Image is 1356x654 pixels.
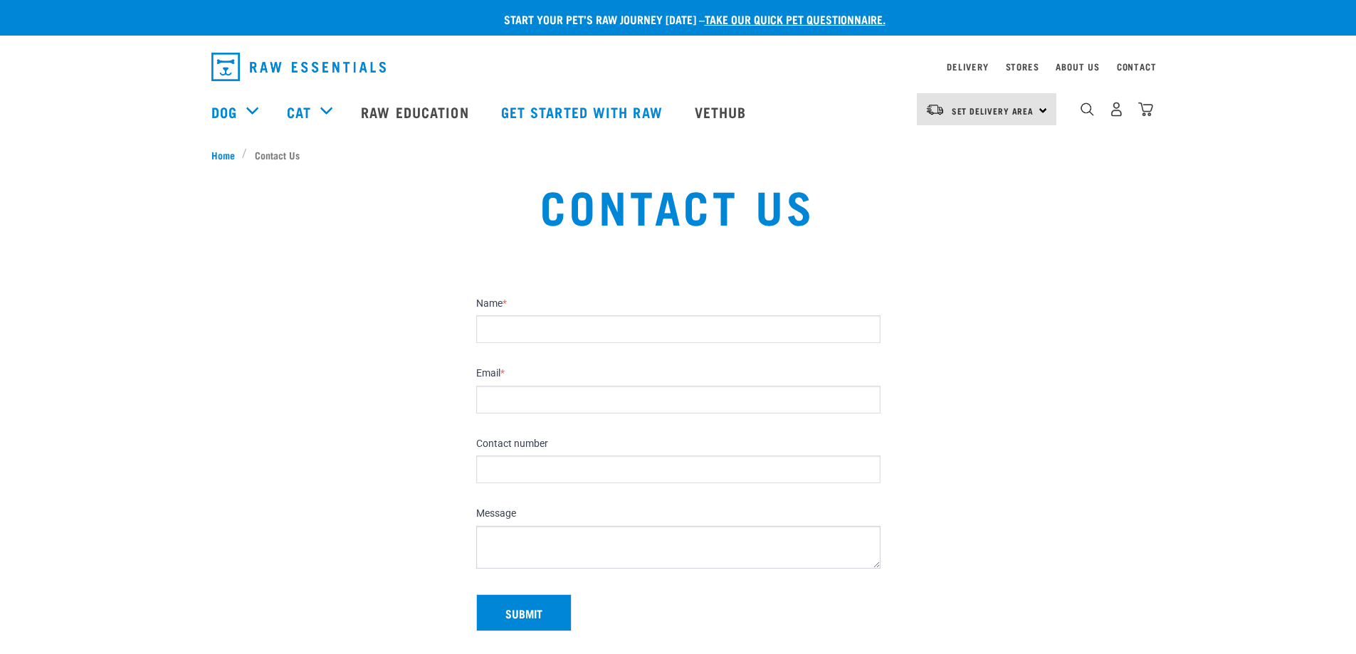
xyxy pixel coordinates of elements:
a: Delivery [947,64,988,69]
img: home-icon-1@2x.png [1081,102,1094,116]
img: user.png [1109,102,1124,117]
label: Message [476,507,881,520]
button: Submit [476,594,572,631]
a: Stores [1006,64,1039,69]
a: About Us [1056,64,1099,69]
label: Contact number [476,438,881,450]
a: take our quick pet questionnaire. [705,16,885,22]
label: Email [476,367,881,380]
img: home-icon@2x.png [1138,102,1153,117]
a: Cat [287,101,311,122]
a: Dog [211,101,237,122]
label: Name [476,297,881,310]
img: van-moving.png [925,103,945,116]
a: Vethub [680,83,764,140]
a: Home [211,147,243,162]
nav: breadcrumbs [211,147,1145,162]
span: Set Delivery Area [952,108,1034,113]
a: Contact [1117,64,1157,69]
a: Raw Education [347,83,486,140]
nav: dropdown navigation [200,47,1157,87]
span: Home [211,147,235,162]
h1: Contact Us [251,179,1104,231]
img: Raw Essentials Logo [211,53,386,81]
a: Get started with Raw [487,83,680,140]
